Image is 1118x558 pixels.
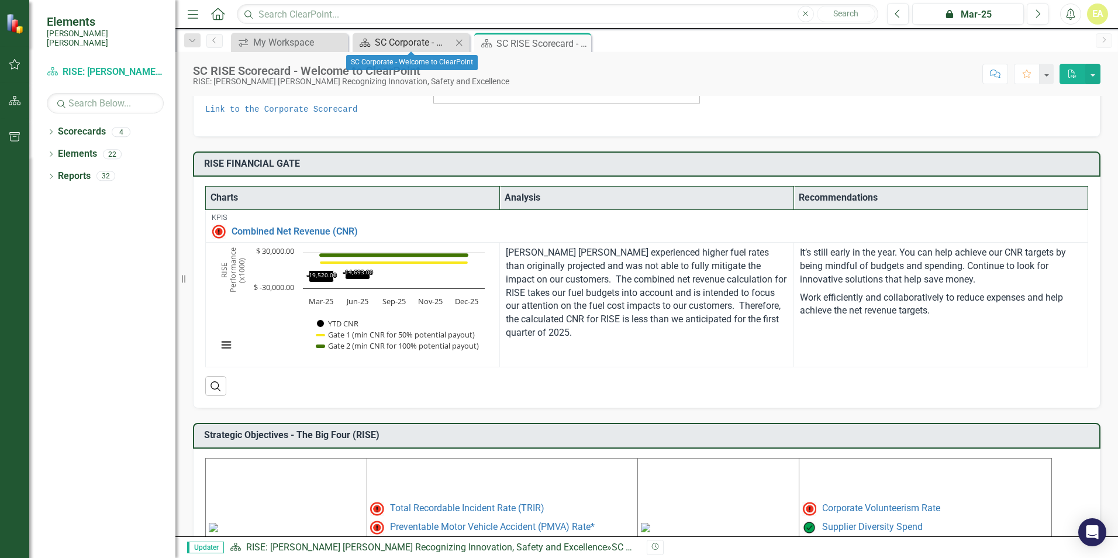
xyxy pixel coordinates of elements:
[817,6,875,22] button: Search
[346,55,478,70] div: SC Corporate - Welcome to ClearPoint
[612,542,789,553] div: SC RISE Scorecard - Welcome to ClearPoint
[382,296,406,306] text: Sep-25
[916,8,1020,22] div: Mar-25
[47,15,164,29] span: Elements
[346,271,370,280] path: Jun-25, -14,693. YTD CNR .
[318,340,480,351] button: Show Gate 2 (min CNR for 100% potential payout)
[58,147,97,161] a: Elements
[232,226,1082,237] a: Combined Net Revenue (CNR)
[833,9,858,18] span: Search
[230,541,638,554] div: »
[496,36,588,51] div: SC RISE Scorecard - Welcome to ClearPoint
[212,225,226,239] img: Not Meeting Target
[375,35,452,50] div: SC Corporate - Welcome to ClearPoint
[253,35,345,50] div: My Workspace
[455,296,478,306] text: Dec-25
[209,523,218,532] img: mceclip0%20v11.png
[317,318,360,329] button: Show YTD CNR
[246,542,607,553] a: RISE: [PERSON_NAME] [PERSON_NAME] Recognizing Innovation, Safety and Excellence
[506,247,786,338] span: [PERSON_NAME] [PERSON_NAME] experienced higher fuel rates than originally projected and was not a...
[370,502,384,516] img: Above MAX Target
[802,521,816,535] img: On Target
[307,271,337,279] text: -19,520.00
[193,77,509,86] div: RISE: [PERSON_NAME] [PERSON_NAME] Recognizing Innovation, Safety and Excellence
[47,29,164,48] small: [PERSON_NAME] [PERSON_NAME]
[1087,4,1108,25] button: EA
[346,296,368,306] text: Jun-25
[205,105,357,114] a: Link to the Corporate Scorecard
[317,329,475,340] button: Show Gate 1 (min CNR for 50% potential payout)
[204,430,1093,440] h3: Strategic Objectives - The Big Four (RISE)
[1078,518,1106,546] div: Open Intercom Messenger
[96,171,115,181] div: 32
[58,125,106,139] a: Scorecards
[343,268,373,276] text: -14,693.00
[219,248,247,293] text: RISE Performance (x1000)
[390,502,544,514] a: Total Recordable Incident Rate (TRIR)
[309,296,333,306] text: Mar-25
[212,246,494,363] div: Chart. Highcharts interactive chart.
[912,4,1024,25] button: Mar-25
[237,4,878,25] input: Search ClearPoint...
[58,170,91,183] a: Reports
[212,246,491,363] svg: Interactive chart
[47,93,164,113] input: Search Below...
[641,523,650,532] img: mceclip4%20v2.png
[256,246,294,256] text: $ 30,000.00
[822,502,940,514] a: Corporate Volunteerism Rate
[802,502,816,516] img: Below MIN Target
[390,521,595,532] a: Preventable Motor Vehicle Accident (PMVA) Rate*
[319,253,469,257] g: Gate 2 (min CNR for 100% potential payout), series 3 of 3. Line with 5 data points.
[103,149,122,159] div: 22
[6,13,26,34] img: ClearPoint Strategy
[204,159,1093,169] h3: RISE FINANCIAL GATE
[309,271,334,283] path: Mar-25, -19,520. YTD CNR .
[254,282,294,292] text: $ -30,000.00
[418,296,443,306] text: Nov-25
[212,213,1082,222] div: KPIs
[187,542,224,553] span: Updater
[356,35,452,50] a: SC Corporate - Welcome to ClearPoint
[319,260,469,265] g: Gate 1 (min CNR for 50% potential payout), series 2 of 3. Line with 5 data points.
[234,35,345,50] a: My Workspace
[112,127,130,137] div: 4
[370,521,384,535] img: Not Meeting Target
[47,66,164,79] a: RISE: [PERSON_NAME] [PERSON_NAME] Recognizing Innovation, Safety and Excellence
[800,246,1082,289] p: It’s still early in the year. You can help achieve our CNR targets by being mindful of budgets an...
[822,521,923,532] a: Supplier Diversity Spend
[800,289,1082,318] p: Work efficiently and collaboratively to reduce expenses and help achieve the net revenue targets.
[193,64,509,77] div: SC RISE Scorecard - Welcome to ClearPoint
[218,337,234,353] button: View chart menu, Chart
